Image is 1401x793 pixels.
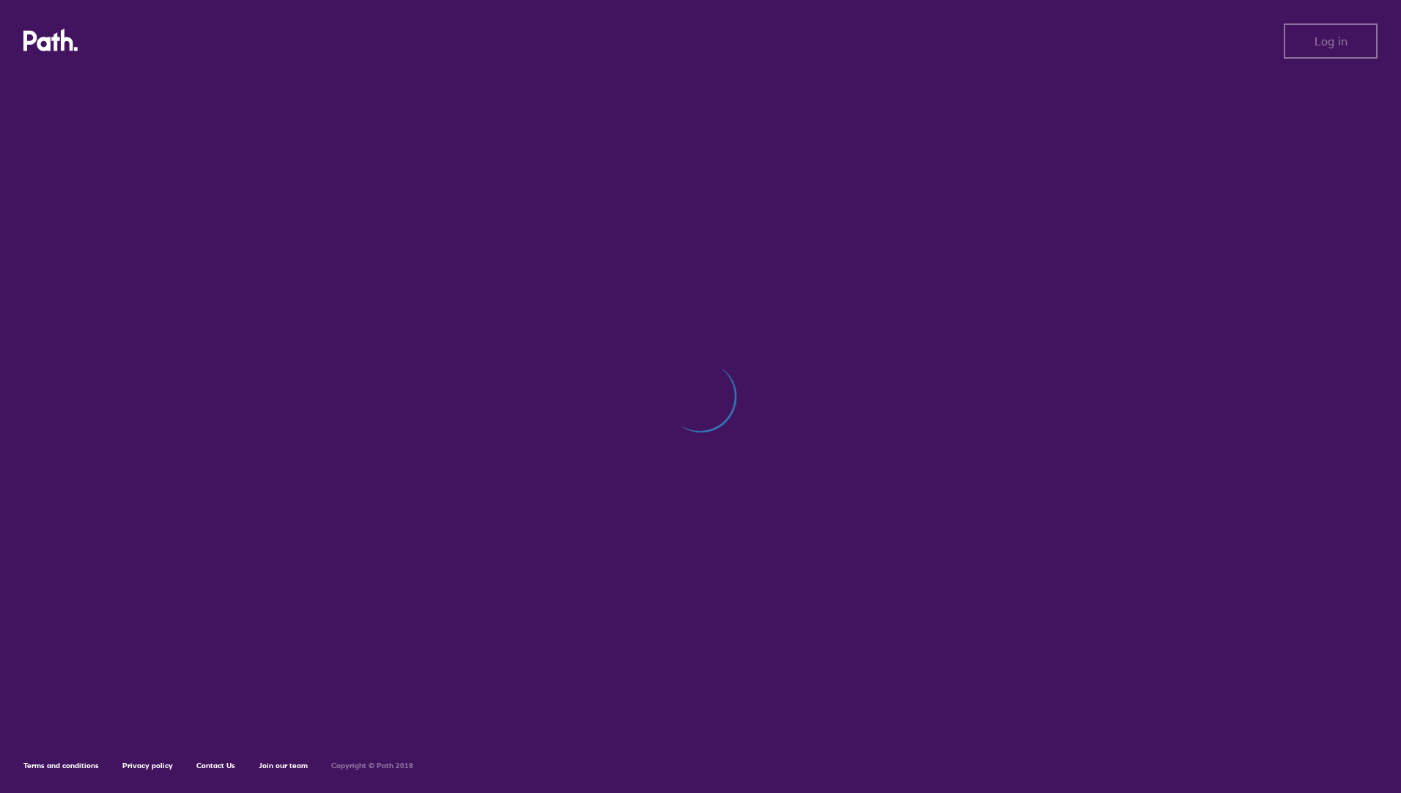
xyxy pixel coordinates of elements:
[1284,23,1378,59] button: Log in
[196,761,235,770] a: Contact Us
[331,761,413,770] h6: Copyright © Path 2018
[1315,34,1348,48] span: Log in
[23,761,99,770] a: Terms and conditions
[259,761,308,770] a: Join our team
[122,761,173,770] a: Privacy policy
